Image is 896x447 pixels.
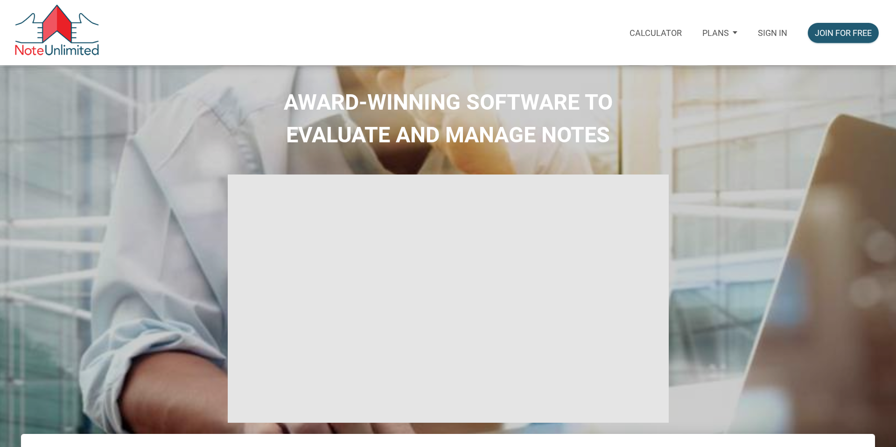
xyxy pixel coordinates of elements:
a: Sign in [748,16,798,50]
button: Join for free [808,23,879,43]
h2: AWARD-WINNING SOFTWARE TO EVALUATE AND MANAGE NOTES [7,86,889,151]
button: Plans [692,16,748,49]
p: Calculator [630,28,682,38]
a: Join for free [798,16,889,50]
iframe: NoteUnlimited [228,175,669,423]
div: Join for free [815,27,872,39]
p: Sign in [758,28,787,38]
a: Plans [692,16,748,50]
a: Calculator [619,16,692,50]
p: Plans [702,28,729,38]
